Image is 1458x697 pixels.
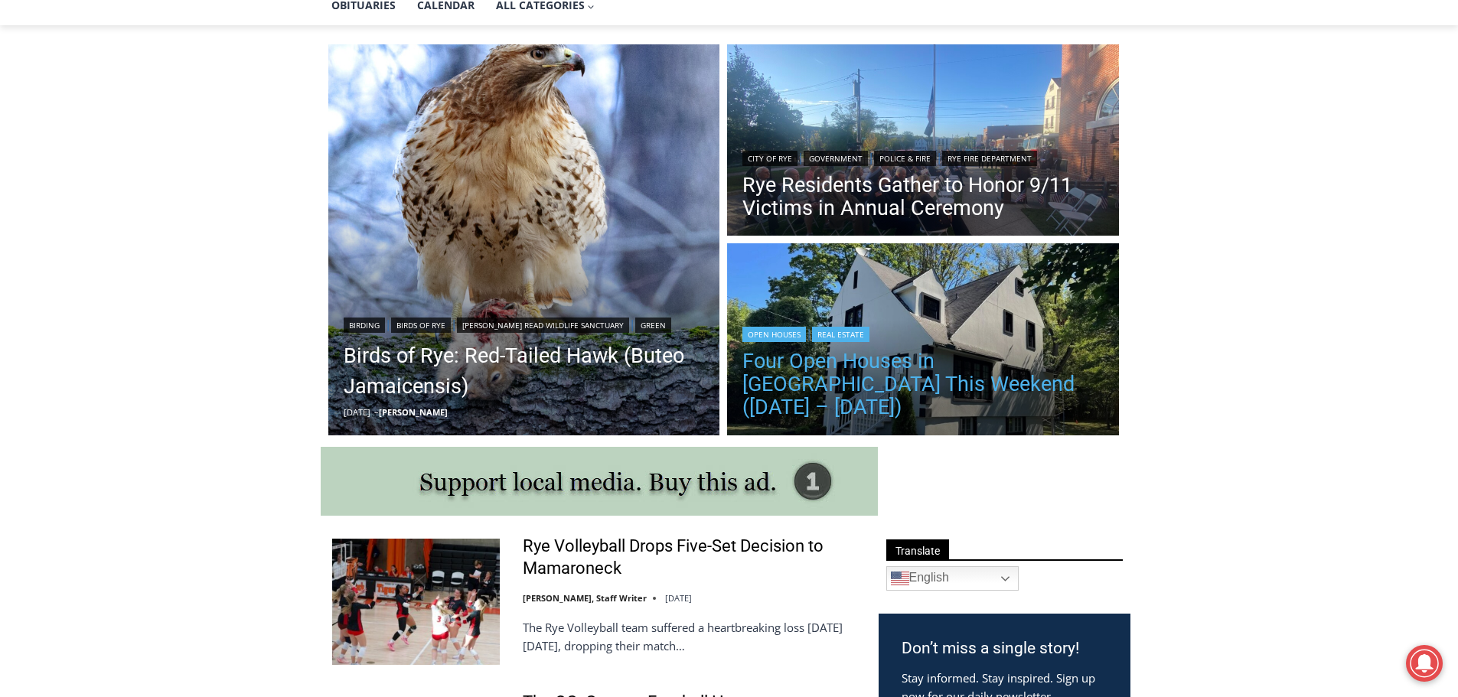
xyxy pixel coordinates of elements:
[400,152,709,187] span: Intern @ [DOMAIN_NAME]
[742,148,1104,166] div: | | |
[742,151,797,166] a: City of Rye
[387,1,723,148] div: "At the 10am stand-up meeting, each intern gets a chance to take [PERSON_NAME] and the other inte...
[942,151,1037,166] a: Rye Fire Department
[742,324,1104,342] div: |
[886,566,1019,591] a: English
[742,327,806,342] a: Open Houses
[332,539,500,664] img: Rye Volleyball Drops Five-Set Decision to Mamaroneck
[179,129,186,145] div: 6
[171,129,175,145] div: /
[523,592,647,604] a: [PERSON_NAME], Staff Writer
[379,406,448,418] a: [PERSON_NAME]
[891,569,909,588] img: en
[523,536,859,579] a: Rye Volleyball Drops Five-Set Decision to Mamaroneck
[523,618,859,655] p: The Rye Volleyball team suffered a heartbreaking loss [DATE][DATE], dropping their match…
[902,637,1107,661] h3: Don’t miss a single story!
[344,318,385,333] a: Birding
[665,592,692,604] time: [DATE]
[321,447,878,516] img: support local media, buy this ad
[158,96,225,183] div: "...watching a master [PERSON_NAME] chef prepare an omakase meal is fascinating dinner theater an...
[5,158,150,216] span: Open Tues. - Sun. [PHONE_NUMBER]
[727,44,1119,240] a: Read More Rye Residents Gather to Honor 9/11 Victims in Annual Ceremony
[1,154,154,191] a: Open Tues. - Sun. [PHONE_NUMBER]
[161,45,221,125] div: Co-sponsored by Westchester County Parks
[374,406,379,418] span: –
[742,350,1104,419] a: Four Open Houses in [GEOGRAPHIC_DATA] This Weekend ([DATE] – [DATE])
[1,1,152,152] img: s_800_29ca6ca9-f6cc-433c-a631-14f6620ca39b.jpeg
[161,129,168,145] div: 1
[727,243,1119,439] a: Read More Four Open Houses in Rye This Weekend (September 13 – 14)
[12,154,204,189] h4: [PERSON_NAME] Read Sanctuary Fall Fest: [DATE]
[368,148,742,191] a: Intern @ [DOMAIN_NAME]
[391,318,451,333] a: Birds of Rye
[1,152,229,191] a: [PERSON_NAME] Read Sanctuary Fall Fest: [DATE]
[457,318,629,333] a: [PERSON_NAME] Read Wildlife Sanctuary
[742,174,1104,220] a: Rye Residents Gather to Honor 9/11 Victims in Annual Ceremony
[727,44,1119,240] img: (PHOTO: The City of Rye's annual September 11th Commemoration Ceremony on Thursday, September 11,...
[874,151,936,166] a: Police & Fire
[328,44,720,436] a: Read More Birds of Rye: Red-Tailed Hawk (Buteo Jamaicensis)
[812,327,869,342] a: Real Estate
[804,151,868,166] a: Government
[727,243,1119,439] img: 506 Midland Avenue, Rye
[344,406,370,418] time: [DATE]
[344,314,705,333] div: | | |
[344,340,705,402] a: Birds of Rye: Red-Tailed Hawk (Buteo Jamaicensis)
[635,318,671,333] a: Green
[886,539,949,560] span: Translate
[328,44,720,436] img: (PHOTO: Red-Tailed Hawk (Buteo Jamaicensis) at the Edith G. Read Wildlife Sanctuary in Rye, New Y...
